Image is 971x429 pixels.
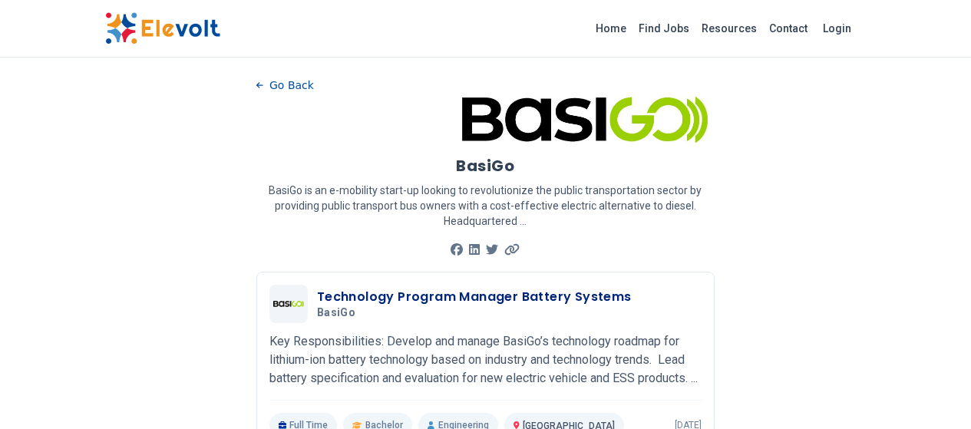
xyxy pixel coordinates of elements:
a: Home [590,16,632,41]
a: Resources [695,16,763,41]
a: Find Jobs [632,16,695,41]
button: Go Back [256,74,314,97]
a: Login [814,13,860,44]
img: BasiGo [462,97,707,143]
p: Key Responsibilities: Develop and manage BasiGo’s technology roadmap for lithium-ion battery tech... [269,332,702,388]
p: BasiGo is an e-mobility start-up looking to revolutionize the public transportation sector by pro... [256,183,715,229]
span: BasiGo [317,306,355,320]
h1: BasiGo [456,155,514,177]
img: BasiGo [273,301,304,307]
a: Contact [763,16,814,41]
h3: Technology Program Manager Battery Systems [317,288,632,306]
img: Elevolt [105,12,220,45]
